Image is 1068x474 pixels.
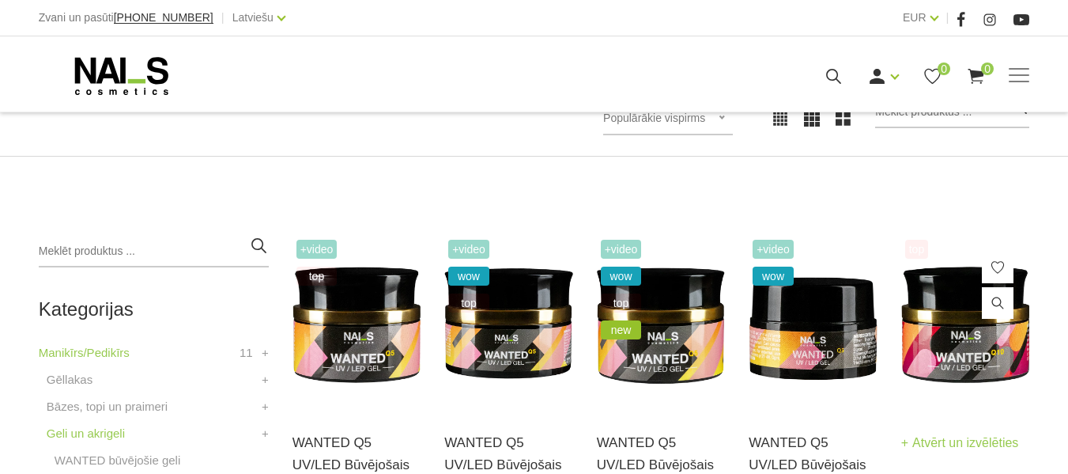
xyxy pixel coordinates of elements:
[114,12,213,24] a: [PHONE_NUMBER]
[232,8,274,27] a: Latviešu
[47,424,125,443] a: Geli un akrigeli
[905,240,928,259] span: top
[875,97,1029,128] input: Meklēt produktus ...
[749,236,877,412] img: Gels WANTED NAILS cosmetics tehniķu komanda ir radījusi gelu, kas ilgi jau ir katra meistara mekl...
[901,236,1030,412] img: Gels WANTED NAILS cosmetics tehniķu komanda ir radījusi gelu, kas ilgi jau ir katra meistara mekl...
[601,320,642,339] span: new
[47,397,168,416] a: Bāzes, topi un praimeri
[240,343,253,362] span: 11
[603,112,705,124] span: Populārākie vispirms
[966,66,986,86] a: 0
[39,236,269,267] input: Meklēt produktus ...
[923,66,942,86] a: 0
[262,370,269,389] a: +
[39,299,269,320] h2: Kategorijas
[981,63,994,75] span: 0
[39,8,213,28] div: Zvani un pasūti
[601,240,642,259] span: +Video
[114,11,213,24] span: [PHONE_NUMBER]
[753,240,794,259] span: +Video
[448,267,489,286] span: wow
[901,432,1019,454] a: Atvērt un izvēlēties
[903,8,926,27] a: EUR
[262,397,269,416] a: +
[39,343,130,362] a: Manikīrs/Pedikīrs
[292,236,421,412] img: Gels WANTED NAILS cosmetics tehniķu komanda ir radījusi gelu, kas ilgi jau ir katra meistara mekl...
[296,240,338,259] span: +Video
[55,451,181,470] a: WANTED būvējošie geli
[597,236,726,412] img: Gels WANTED NAILS cosmetics tehniķu komanda ir radījusi gelu, kas ilgi jau ir katra meistara mekl...
[601,294,642,313] span: top
[448,240,489,259] span: +Video
[47,370,92,389] a: Gēllakas
[221,8,225,28] span: |
[601,267,642,286] span: wow
[444,236,573,412] img: Gels WANTED NAILS cosmetics tehniķu komanda ir radījusi gelu, kas ilgi jau ir katra meistara mekl...
[753,267,794,286] span: wow
[448,294,489,313] span: top
[938,63,950,75] span: 0
[296,267,338,286] span: top
[262,424,269,443] a: +
[262,343,269,362] a: +
[946,8,949,28] span: |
